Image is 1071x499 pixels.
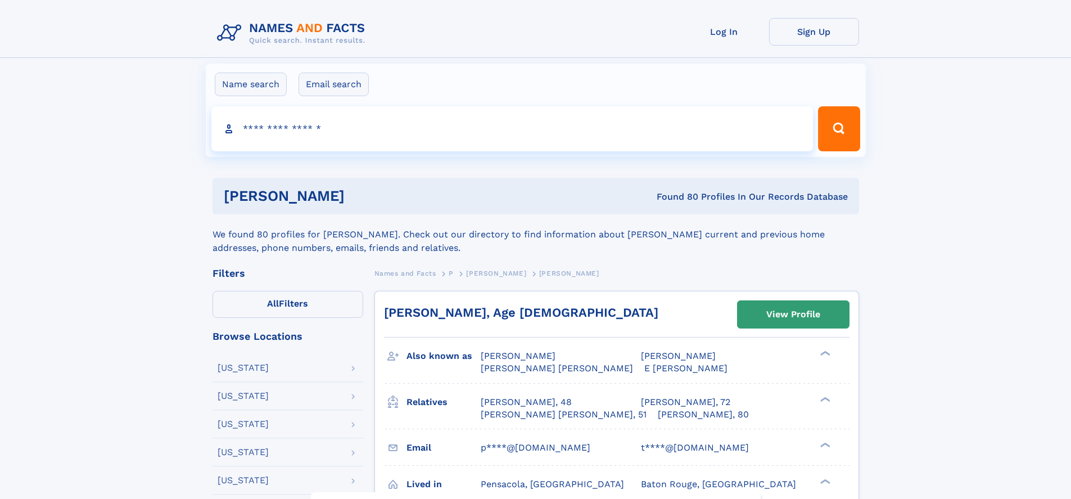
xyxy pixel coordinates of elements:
[817,395,831,403] div: ❯
[449,266,454,280] a: P
[658,408,749,421] a: [PERSON_NAME], 80
[466,266,526,280] a: [PERSON_NAME]
[218,363,269,372] div: [US_STATE]
[817,478,831,485] div: ❯
[481,479,624,489] span: Pensacola, [GEOGRAPHIC_DATA]
[406,438,481,457] h3: Email
[641,396,730,408] a: [PERSON_NAME], 72
[818,106,860,151] button: Search Button
[481,396,572,408] a: [PERSON_NAME], 48
[817,350,831,357] div: ❯
[218,476,269,485] div: [US_STATE]
[213,268,363,278] div: Filters
[738,301,849,328] a: View Profile
[384,305,658,320] a: [PERSON_NAME], Age [DEMOGRAPHIC_DATA]
[224,189,501,203] h1: [PERSON_NAME]
[466,269,526,277] span: [PERSON_NAME]
[539,269,599,277] span: [PERSON_NAME]
[267,298,279,309] span: All
[218,448,269,457] div: [US_STATE]
[299,73,369,96] label: Email search
[213,18,374,48] img: Logo Names and Facts
[215,73,287,96] label: Name search
[641,479,796,489] span: Baton Rouge, [GEOGRAPHIC_DATA]
[406,393,481,412] h3: Relatives
[481,350,555,361] span: [PERSON_NAME]
[641,350,716,361] span: [PERSON_NAME]
[449,269,454,277] span: P
[481,363,633,374] span: [PERSON_NAME] [PERSON_NAME]
[406,347,481,366] h3: Also known as
[406,475,481,494] h3: Lived in
[500,191,848,203] div: Found 80 Profiles In Our Records Database
[679,18,769,46] a: Log In
[213,331,363,341] div: Browse Locations
[213,214,859,255] div: We found 80 profiles for [PERSON_NAME]. Check out our directory to find information about [PERSON...
[213,291,363,318] label: Filters
[218,420,269,429] div: [US_STATE]
[211,106,814,151] input: search input
[218,392,269,401] div: [US_STATE]
[374,266,436,280] a: Names and Facts
[817,441,831,448] div: ❯
[769,18,859,46] a: Sign Up
[766,302,820,327] div: View Profile
[644,363,727,374] span: E [PERSON_NAME]
[481,408,647,421] a: [PERSON_NAME] [PERSON_NAME], 51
